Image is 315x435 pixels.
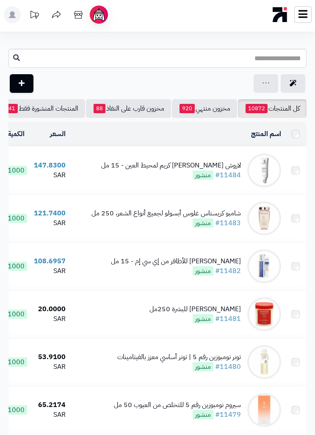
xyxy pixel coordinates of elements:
[114,400,241,410] div: سيروم نومبوزين رقم 5 للتخلص من العيوب 50 مل
[86,99,171,118] a: مخزون قارب على النفاذ88
[273,5,287,24] img: logo-mobile.png
[34,160,66,170] a: 147.8300
[34,314,66,324] div: SAR
[34,170,66,180] div: SAR
[34,400,66,410] div: 65.2174
[246,104,268,113] span: 10872
[215,410,241,420] a: #11479
[251,129,281,139] a: اسم المنتج
[5,166,27,175] span: 1000
[50,129,66,139] a: السعر
[5,214,27,223] span: 1000
[193,266,213,276] span: منشور
[193,362,213,371] span: منشور
[94,104,105,113] span: 88
[91,7,106,22] img: ai-face.png
[24,6,45,25] a: تحديثات المنصة
[193,410,213,419] span: منشور
[117,352,241,362] div: تونر نومبوزين رقم 5 | تونر أساسي معزز بالفيتامينات
[34,256,66,266] a: 108.6957
[5,357,27,367] span: 1000
[215,266,241,276] a: #11482
[193,314,213,323] span: منشور
[215,314,241,324] a: #11481
[8,129,25,139] a: الكمية
[247,153,281,187] img: لاروش بوزيه كريم لمحيط العين - 15 مل
[238,99,307,118] a: كل المنتجات10872
[247,201,281,235] img: شامبو كريستاس غلوس أبسولو لجميع أنواع الشعر، 250 مل
[172,99,237,118] a: مخزون منتهي920
[247,249,281,283] img: كريم نوفوفان للأظافر من إي سي إم - 15 مل
[5,405,27,415] span: 1000
[34,304,66,314] div: 20.0000
[215,362,241,372] a: #11480
[101,161,241,170] div: لاروش [PERSON_NAME] كريم لمحيط العين - 15 مل
[5,262,27,271] span: 1000
[180,104,195,113] span: 920
[215,170,241,180] a: #11484
[34,208,66,218] a: 121.7400
[34,410,66,420] div: SAR
[247,297,281,331] img: جليسوليد جيلي كلاسيك للبشرة 250مل
[91,209,241,218] div: شامبو كريستاس غلوس أبسولو لجميع أنواع الشعر، 250 مل
[34,362,66,372] div: SAR
[215,218,241,228] a: #11483
[34,218,66,228] div: SAR
[193,170,213,180] span: منشور
[34,266,66,276] div: SAR
[149,304,241,314] div: [PERSON_NAME] للبشرة 250مل
[34,352,66,362] div: 53.9100
[111,257,241,266] div: [PERSON_NAME] للأظافر من إي سي إم - 15 مل
[5,310,27,319] span: 1000
[247,393,281,427] img: سيروم نومبوزين رقم 5 للتخلص من العيوب 50 مل
[193,218,213,228] span: منشور
[247,345,281,379] img: تونر نومبوزين رقم 5 | تونر أساسي معزز بالفيتامينات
